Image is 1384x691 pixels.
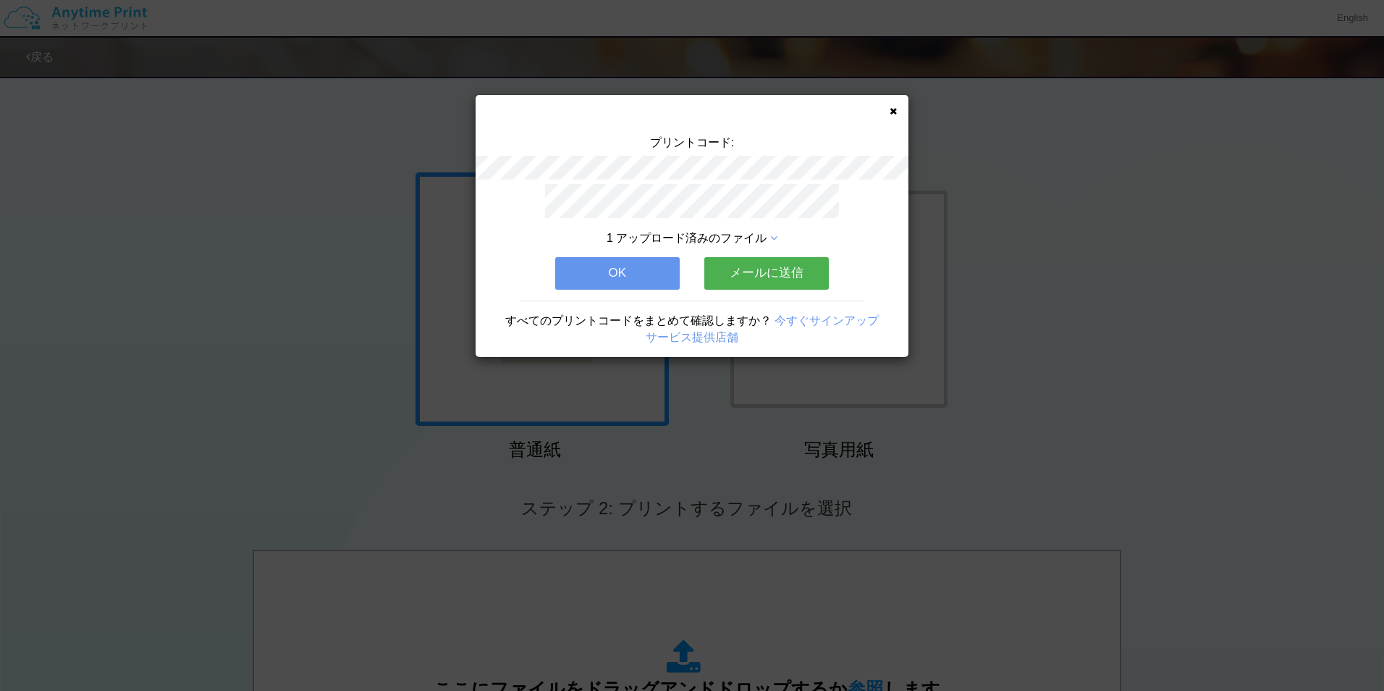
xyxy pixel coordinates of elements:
span: 1 アップロード済みのファイル [607,232,767,244]
span: プリントコード: [650,136,734,148]
a: サービス提供店舗 [646,331,738,343]
a: 今すぐサインアップ [775,314,879,327]
button: OK [555,257,680,289]
span: すべてのプリントコードをまとめて確認しますか？ [505,314,772,327]
button: メールに送信 [704,257,829,289]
